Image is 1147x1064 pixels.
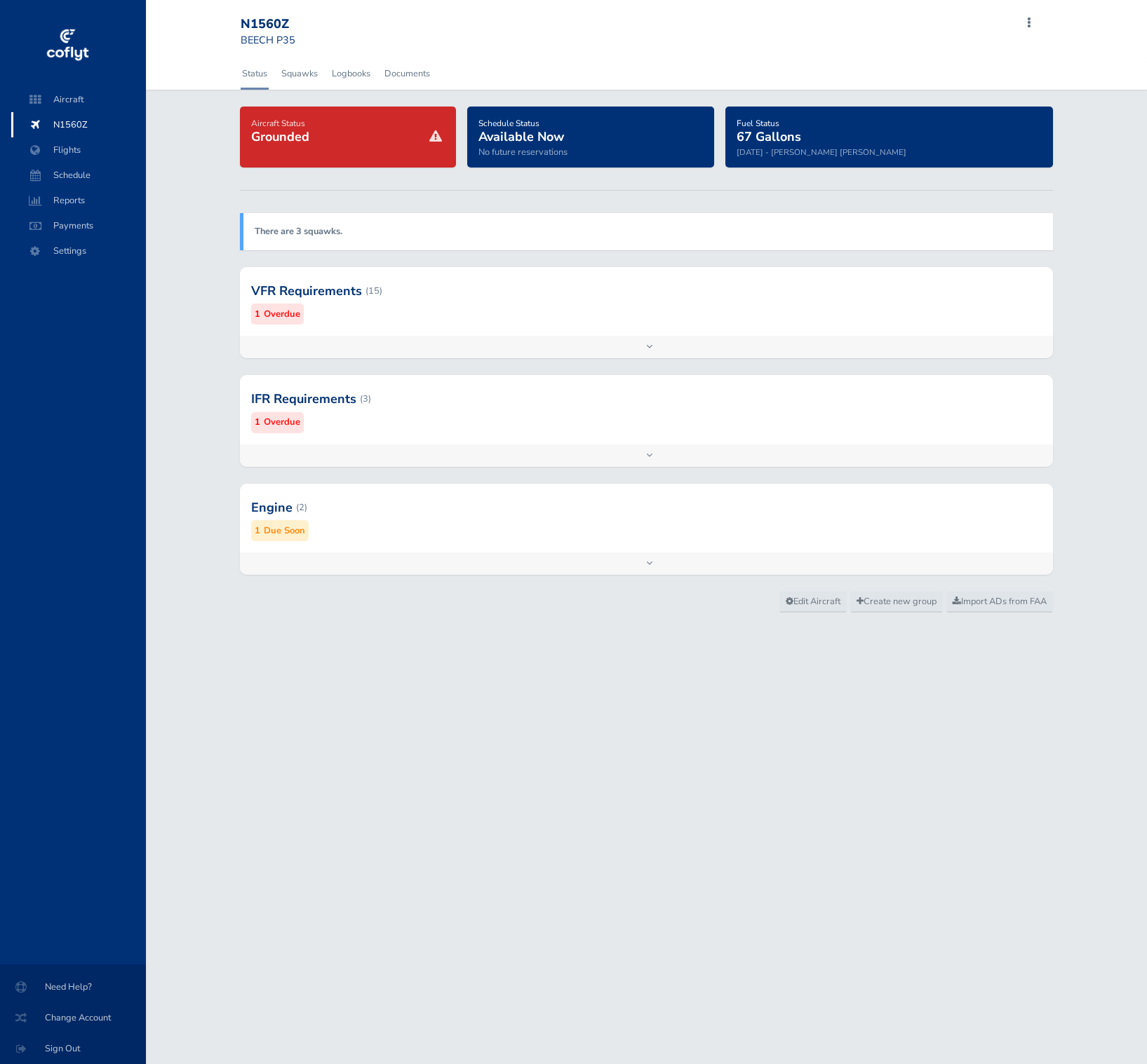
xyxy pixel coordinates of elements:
span: 67 Gallons [737,128,801,145]
a: Create new group [850,592,943,613]
span: N1560Z [25,112,132,137]
a: Squawks [280,58,319,89]
span: Flights [25,137,132,163]
span: Fuel Status [737,118,779,129]
span: Reports [25,188,132,213]
span: Sign Out [17,1036,129,1061]
a: There are 3 squawks. [255,225,342,238]
a: Schedule StatusAvailable Now [478,114,564,146]
span: Available Now [478,128,564,145]
span: Settings [25,238,132,264]
span: Aircraft [25,87,132,112]
span: No future reservations [478,146,568,158]
small: Due Soon [264,524,305,538]
span: Aircraft Status [251,118,305,129]
small: BEECH P35 [241,33,295,47]
span: Change Account [17,1005,129,1030]
a: Import ADs from FAA [946,592,1053,613]
a: Edit Aircraft [779,592,847,613]
small: Overdue [264,307,300,322]
a: Documents [383,58,431,89]
span: Need Help? [17,974,129,1000]
div: N1560Z [241,17,342,32]
span: Payments [25,213,132,238]
a: Status [241,58,269,89]
span: Create new group [857,595,937,608]
span: Import ADs from FAA [953,595,1047,608]
span: Grounded [251,128,309,145]
span: Schedule Status [478,118,539,129]
img: coflyt logo [44,25,90,67]
a: Logbooks [330,58,372,89]
small: [DATE] - [PERSON_NAME] [PERSON_NAME] [737,146,906,158]
span: Schedule [25,163,132,188]
span: Edit Aircraft [786,595,840,608]
small: Overdue [264,415,300,430]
